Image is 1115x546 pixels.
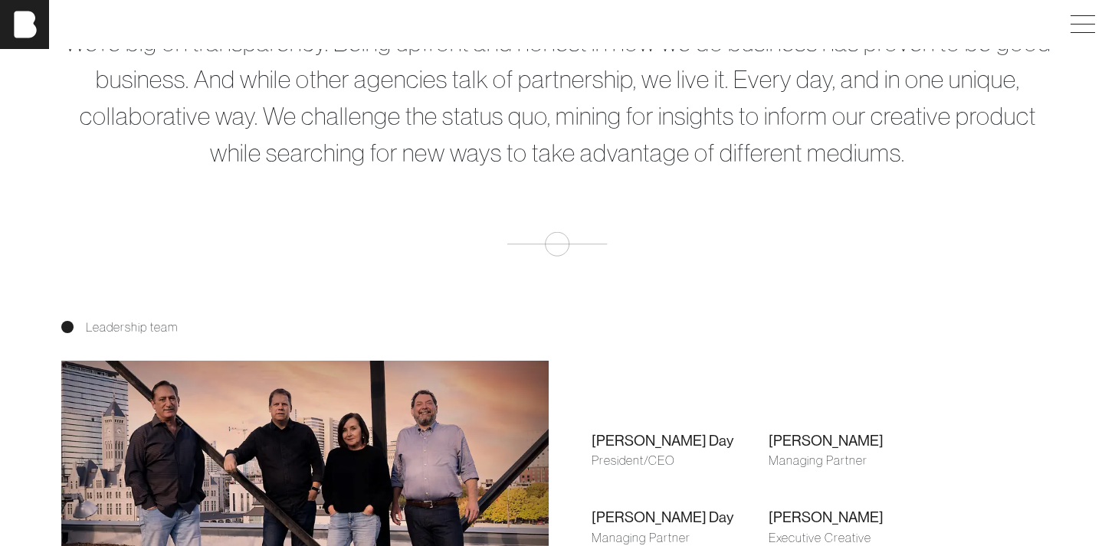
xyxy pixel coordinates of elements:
[61,318,1054,336] div: Leadership team
[769,430,946,452] div: [PERSON_NAME]
[592,451,769,469] div: President/CEO
[592,506,769,528] div: [PERSON_NAME] Day
[769,451,946,469] div: Managing Partner
[769,506,946,528] div: [PERSON_NAME]
[592,430,769,452] div: [PERSON_NAME] Day
[61,24,1054,171] p: We’re big on transparency. Being upfront and honest in how we do business has proven to be good b...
